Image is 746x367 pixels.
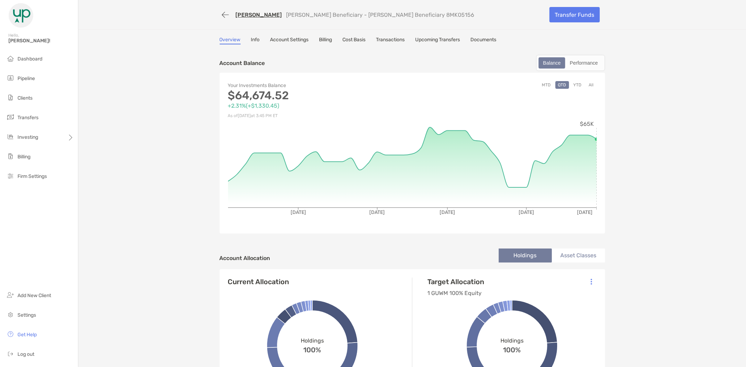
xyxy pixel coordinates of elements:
p: [PERSON_NAME] Beneficiary - [PERSON_NAME] Beneficiary 8MK05156 [286,12,475,18]
div: segmented control [536,55,605,71]
span: [PERSON_NAME]! [8,38,74,44]
img: billing icon [6,152,15,160]
h4: Target Allocation [428,278,484,286]
button: YTD [571,81,584,89]
a: Account Settings [270,37,309,44]
img: clients icon [6,93,15,102]
span: Pipeline [17,75,35,81]
span: 100% [304,344,321,354]
span: Clients [17,95,33,101]
span: 100% [503,344,521,354]
a: Upcoming Transfers [415,37,460,44]
a: Cost Basis [343,37,366,44]
img: transfers icon [6,113,15,121]
img: dashboard icon [6,54,15,63]
img: Zoe Logo [8,3,34,28]
span: Holdings [301,337,324,344]
p: As of [DATE] at 3:45 PM ET [228,111,412,120]
tspan: [DATE] [369,209,385,215]
span: Add New Client [17,293,51,298]
a: Transactions [376,37,405,44]
tspan: $65K [580,121,594,127]
a: Billing [319,37,332,44]
span: Billing [17,154,30,160]
li: Asset Classes [552,249,605,262]
button: All [586,81,597,89]
p: $64,674.52 [228,91,412,100]
span: Log out [17,351,34,357]
button: QTD [555,81,569,89]
span: Holdings [500,337,524,344]
p: Your Investments Balance [228,81,412,90]
a: Overview [220,37,241,44]
p: Account Balance [220,59,265,67]
img: Icon List Menu [591,279,592,285]
a: Info [251,37,260,44]
a: Transfer Funds [549,7,600,22]
div: Balance [539,58,565,68]
tspan: [DATE] [577,209,592,215]
img: investing icon [6,132,15,141]
span: Investing [17,134,38,140]
tspan: [DATE] [440,209,455,215]
a: [PERSON_NAME] [236,12,282,18]
img: add_new_client icon [6,291,15,299]
button: MTD [539,81,554,89]
span: Dashboard [17,56,42,62]
img: firm-settings icon [6,172,15,180]
img: pipeline icon [6,74,15,82]
span: Firm Settings [17,173,47,179]
li: Holdings [499,249,552,262]
h4: Current Allocation [228,278,289,286]
img: logout icon [6,350,15,358]
span: Settings [17,312,36,318]
img: get-help icon [6,330,15,338]
div: Performance [566,58,602,68]
span: Get Help [17,332,37,338]
tspan: [DATE] [519,209,534,215]
img: settings icon [6,310,15,319]
tspan: [DATE] [290,209,306,215]
h4: Account Allocation [220,255,270,261]
span: Transfers [17,115,38,121]
p: +2.31% ( +$1,330.45 ) [228,101,412,110]
p: 1 GUWM 100% Equity [428,289,484,297]
a: Documents [471,37,497,44]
